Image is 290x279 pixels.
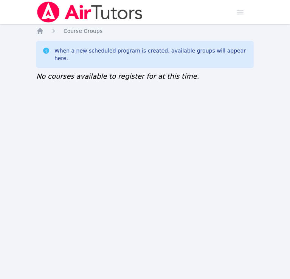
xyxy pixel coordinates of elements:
[36,27,254,35] nav: Breadcrumb
[36,72,199,80] span: No courses available to register for at this time.
[36,2,143,23] img: Air Tutors
[64,27,102,35] a: Course Groups
[54,47,248,62] div: When a new scheduled program is created, available groups will appear here.
[64,28,102,34] span: Course Groups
